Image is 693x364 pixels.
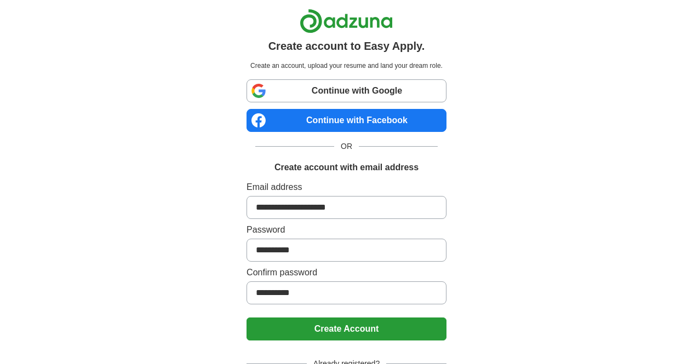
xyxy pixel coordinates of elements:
h1: Create account to Easy Apply. [268,38,425,54]
span: OR [334,141,359,152]
img: Adzuna logo [300,9,393,33]
label: Email address [247,181,446,194]
a: Continue with Facebook [247,109,446,132]
label: Password [247,223,446,236]
button: Create Account [247,317,446,340]
label: Confirm password [247,266,446,279]
p: Create an account, upload your resume and land your dream role. [249,61,444,71]
a: Continue with Google [247,79,446,102]
h1: Create account with email address [274,161,419,174]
